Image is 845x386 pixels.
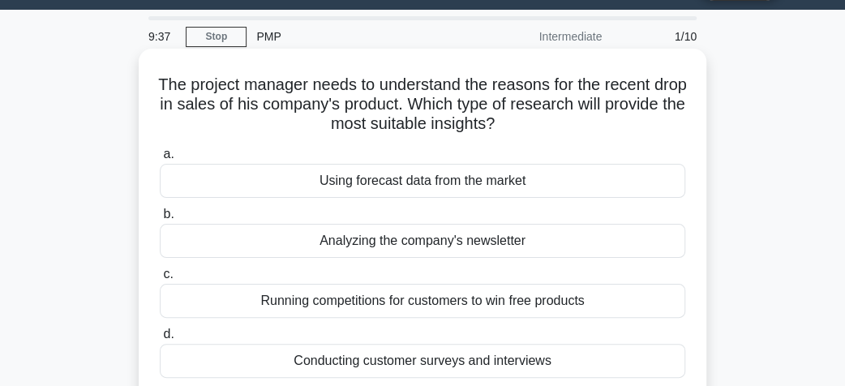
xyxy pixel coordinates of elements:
div: 9:37 [139,20,186,53]
span: b. [163,207,174,221]
h5: The project manager needs to understand the reasons for the recent drop in sales of his company's... [158,75,687,135]
span: d. [163,327,174,341]
span: a. [163,147,174,161]
div: Analyzing the company's newsletter [160,224,685,258]
div: PMP [247,20,470,53]
div: Conducting customer surveys and interviews [160,344,685,378]
div: Running competitions for customers to win free products [160,284,685,318]
div: 1/10 [611,20,706,53]
div: Intermediate [470,20,611,53]
span: c. [163,267,173,281]
div: Using forecast data from the market [160,164,685,198]
a: Stop [186,27,247,47]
